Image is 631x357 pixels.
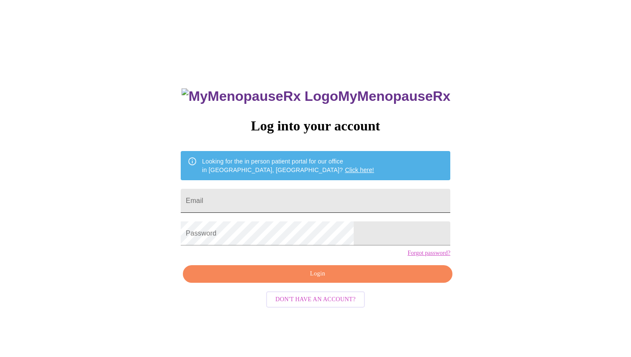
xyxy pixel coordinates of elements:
[181,118,450,134] h3: Log into your account
[182,88,338,104] img: MyMenopauseRx Logo
[193,269,443,279] span: Login
[345,166,374,173] a: Click here!
[182,88,450,104] h3: MyMenopauseRx
[183,265,452,283] button: Login
[276,294,356,305] span: Don't have an account?
[264,295,367,303] a: Don't have an account?
[266,291,365,308] button: Don't have an account?
[202,154,374,178] div: Looking for the in person patient portal for our office in [GEOGRAPHIC_DATA], [GEOGRAPHIC_DATA]?
[407,250,450,257] a: Forgot password?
